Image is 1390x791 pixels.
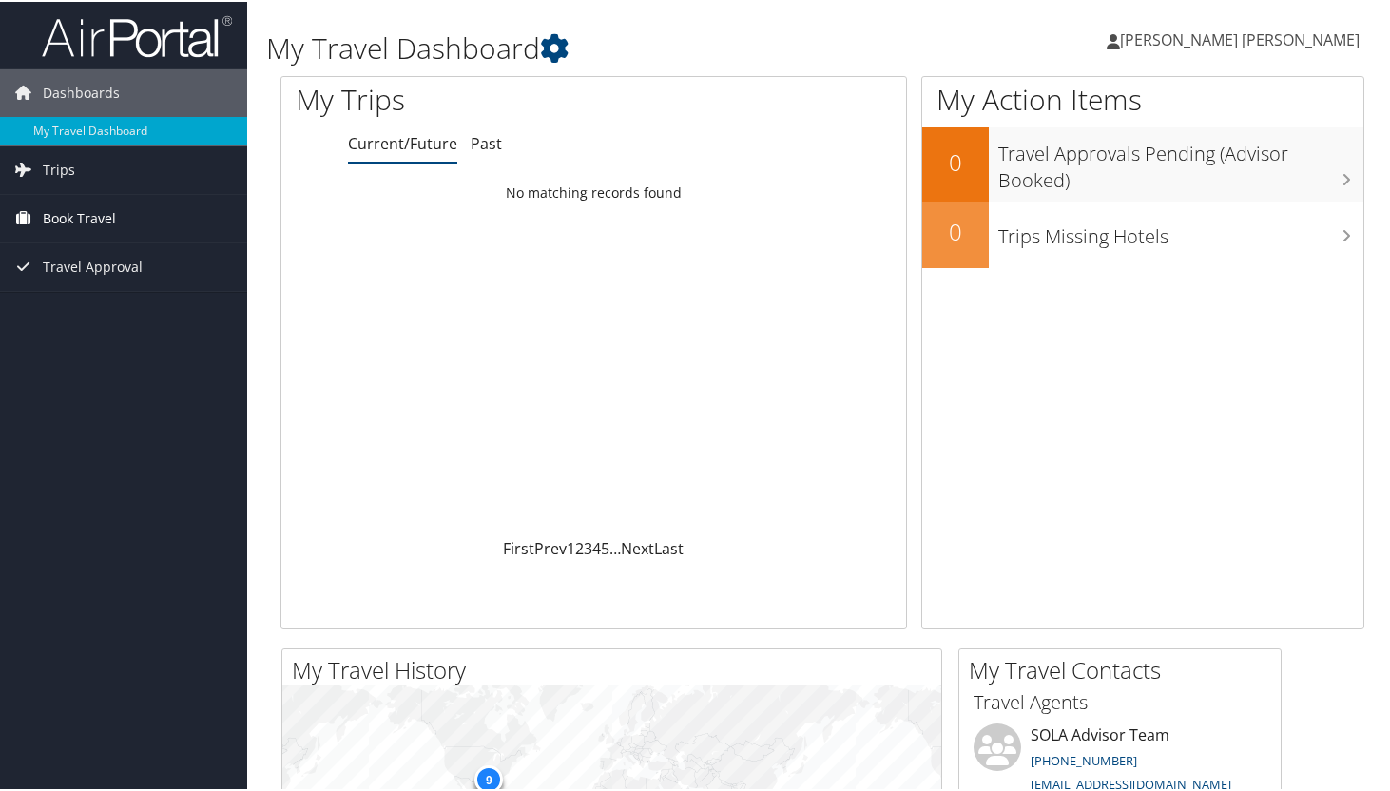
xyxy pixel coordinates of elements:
[922,125,1363,199] a: 0Travel Approvals Pending (Advisor Booked)
[1120,28,1360,48] span: [PERSON_NAME] [PERSON_NAME]
[281,174,906,208] td: No matching records found
[654,536,684,557] a: Last
[575,536,584,557] a: 2
[621,536,654,557] a: Next
[348,131,457,152] a: Current/Future
[1031,774,1231,791] a: [EMAIL_ADDRESS][DOMAIN_NAME]
[1107,10,1379,67] a: [PERSON_NAME] [PERSON_NAME]
[969,652,1281,685] h2: My Travel Contacts
[43,193,116,241] span: Book Travel
[43,241,143,289] span: Travel Approval
[998,129,1363,192] h3: Travel Approvals Pending (Advisor Booked)
[296,78,631,118] h1: My Trips
[601,536,609,557] a: 5
[922,78,1363,118] h1: My Action Items
[922,214,989,246] h2: 0
[922,145,989,177] h2: 0
[503,536,534,557] a: First
[974,687,1266,714] h3: Travel Agents
[609,536,621,557] span: …
[292,652,941,685] h2: My Travel History
[43,68,120,115] span: Dashboards
[567,536,575,557] a: 1
[266,27,1008,67] h1: My Travel Dashboard
[592,536,601,557] a: 4
[471,131,502,152] a: Past
[998,212,1363,248] h3: Trips Missing Hotels
[43,145,75,192] span: Trips
[584,536,592,557] a: 3
[42,12,232,57] img: airportal-logo.png
[1031,750,1137,767] a: [PHONE_NUMBER]
[534,536,567,557] a: Prev
[922,200,1363,266] a: 0Trips Missing Hotels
